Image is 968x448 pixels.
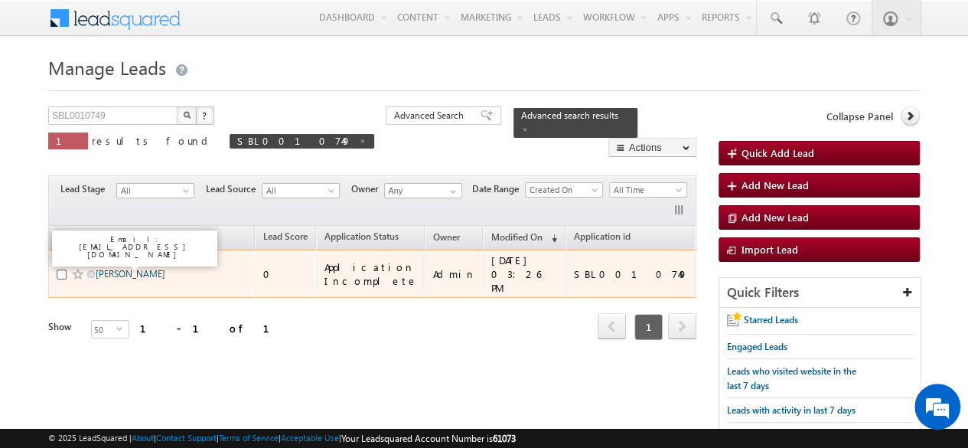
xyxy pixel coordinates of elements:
span: Collapse Panel [826,110,893,123]
a: All [262,183,340,198]
textarea: Type your message and hit 'Enter' [20,142,279,332]
span: 61073 [493,433,516,444]
div: Minimize live chat window [251,8,288,44]
span: Owner [433,231,460,243]
span: prev [598,313,626,339]
span: Modified On [491,231,543,243]
a: Acceptable Use [281,433,339,443]
a: All [116,183,194,198]
span: Add New Lead [741,211,809,224]
span: Lead Source [206,182,262,196]
a: Application Status [317,228,406,248]
div: Application Incomplete [324,260,418,288]
a: prev [598,315,626,339]
span: Manage Leads [48,55,166,80]
a: Leadsquared ID [695,229,773,249]
span: (sorted descending) [545,232,557,244]
span: Owner [351,182,384,196]
div: Chat with us now [80,80,257,100]
span: 1 [634,314,663,340]
a: Show All Items [442,184,461,199]
div: SBL0010749 [574,267,688,281]
span: Leads with activity in last 7 days [727,404,856,416]
span: 1 [56,134,80,147]
span: Date Range [472,182,525,196]
span: SBL0010749 [237,134,351,147]
span: All Time [610,183,683,197]
a: Application id [566,228,638,248]
div: [DATE] 03:26 PM [491,253,559,295]
span: All [262,184,335,198]
span: Leads who visited website in the last 7 days [727,365,856,391]
span: Quick Add Lead [741,146,814,159]
span: Engaged Leads [727,341,787,352]
button: Actions [608,138,696,157]
img: Search [183,111,191,119]
div: Admin [433,267,476,281]
a: Modified On (sorted descending) [484,228,565,248]
span: results found [92,134,213,147]
a: Created On [525,182,603,198]
input: Type to Search [384,183,462,198]
span: Starred Leads [744,314,798,325]
div: Show [48,320,79,334]
div: 0 [263,267,309,281]
a: [PERSON_NAME] [96,268,165,280]
p: Email: [EMAIL_ADDRESS][DOMAIN_NAME] [58,235,211,258]
span: All [117,184,190,198]
button: ? [196,106,214,125]
span: next [668,313,696,339]
img: d_60004797649_company_0_60004797649 [26,80,64,100]
div: Quick Filters [719,278,921,308]
a: next [668,315,696,339]
span: 50 [92,321,116,338]
div: 1 - 1 of 1 [140,319,288,337]
span: Advanced search results [521,110,618,121]
a: Terms of Service [219,433,279,443]
span: Your Leadsquared Account Number is [341,433,516,444]
span: Created On [526,183,598,197]
span: Application id [574,231,631,242]
a: Contact Support [156,433,217,443]
span: Add New Lead [741,178,809,191]
a: Lead Score [256,228,315,248]
span: © 2025 LeadSquared | | | | | [48,431,516,446]
a: All Time [609,182,687,198]
span: Application Status [324,231,399,242]
a: About [132,433,154,443]
em: Start Chat [208,345,278,365]
span: ? [202,109,209,122]
span: Lead Score [263,231,308,242]
span: Import Lead [741,243,798,256]
span: select [116,325,129,332]
span: Lead Stage [60,182,116,196]
span: Advanced Search [394,109,468,123]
